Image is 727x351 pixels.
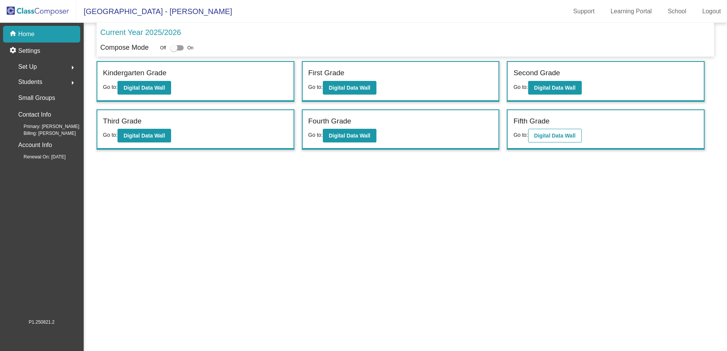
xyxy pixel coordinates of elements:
[100,27,181,38] p: Current Year 2025/2026
[662,5,692,17] a: School
[68,63,77,72] mat-icon: arrow_right
[605,5,658,17] a: Learning Portal
[323,129,376,142] button: Digital Data Wall
[18,93,55,103] p: Small Groups
[18,30,35,39] p: Home
[323,81,376,95] button: Digital Data Wall
[308,68,344,79] label: First Grade
[11,123,79,130] span: Primary: [PERSON_NAME]
[18,46,40,55] p: Settings
[18,77,42,87] span: Students
[103,116,141,127] label: Third Grade
[567,5,601,17] a: Support
[329,133,370,139] b: Digital Data Wall
[308,84,323,90] span: Go to:
[528,81,582,95] button: Digital Data Wall
[329,85,370,91] b: Digital Data Wall
[308,116,351,127] label: Fourth Grade
[513,84,528,90] span: Go to:
[18,109,51,120] p: Contact Info
[103,68,167,79] label: Kindergarten Grade
[117,81,171,95] button: Digital Data Wall
[513,132,528,138] span: Go to:
[117,129,171,142] button: Digital Data Wall
[528,129,582,142] button: Digital Data Wall
[308,132,323,138] span: Go to:
[696,5,727,17] a: Logout
[68,78,77,87] mat-icon: arrow_right
[18,62,37,72] span: Set Up
[187,44,194,51] span: On
[11,153,65,160] span: Renewal On: [DATE]
[11,130,76,137] span: Billing: [PERSON_NAME]
[534,85,576,91] b: Digital Data Wall
[9,46,18,55] mat-icon: settings
[513,116,549,127] label: Fifth Grade
[103,84,117,90] span: Go to:
[513,68,560,79] label: Second Grade
[160,44,166,51] span: Off
[100,43,149,53] p: Compose Mode
[534,133,576,139] b: Digital Data Wall
[18,140,52,150] p: Account Info
[103,132,117,138] span: Go to:
[76,5,232,17] span: [GEOGRAPHIC_DATA] - [PERSON_NAME]
[124,85,165,91] b: Digital Data Wall
[9,30,18,39] mat-icon: home
[124,133,165,139] b: Digital Data Wall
